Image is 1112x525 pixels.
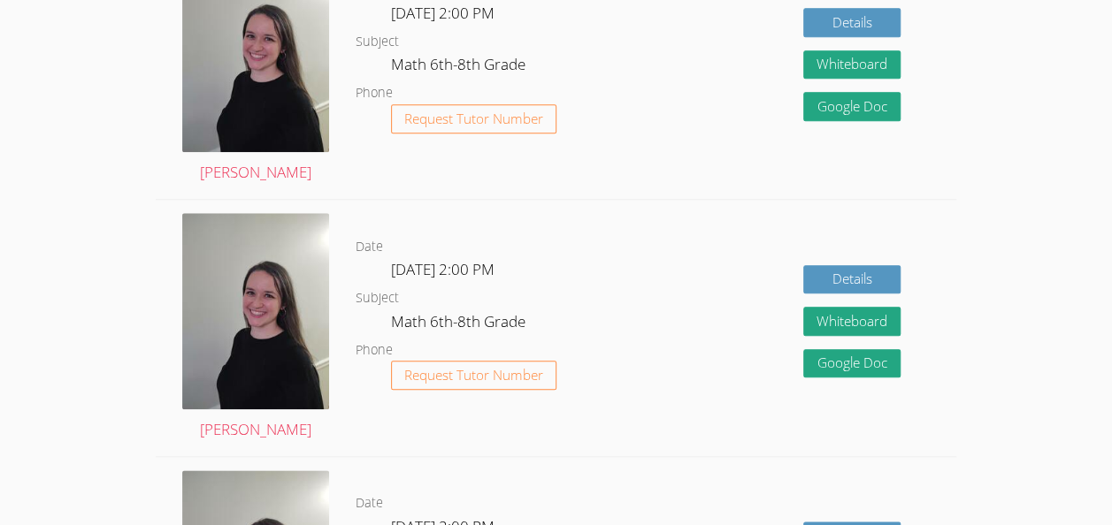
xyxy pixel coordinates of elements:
dt: Date [356,492,383,514]
span: Request Tutor Number [404,369,543,382]
dt: Subject [356,287,399,309]
button: Request Tutor Number [391,361,556,390]
button: Request Tutor Number [391,104,556,133]
dt: Phone [356,339,393,361]
span: Request Tutor Number [404,112,543,126]
dd: Math 6th-8th Grade [391,309,529,339]
span: [DATE] 2:00 PM [391,259,495,279]
a: [PERSON_NAME] [182,213,329,442]
a: Details [803,265,901,294]
dt: Date [356,236,383,258]
button: Whiteboard [803,307,901,336]
dd: Math 6th-8th Grade [391,52,529,82]
span: [DATE] 2:00 PM [391,3,495,23]
dt: Subject [356,31,399,53]
a: Details [803,8,901,37]
dt: Phone [356,82,393,104]
a: Google Doc [803,92,901,121]
img: avatar.png [182,213,329,409]
a: Google Doc [803,349,901,378]
button: Whiteboard [803,50,901,80]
